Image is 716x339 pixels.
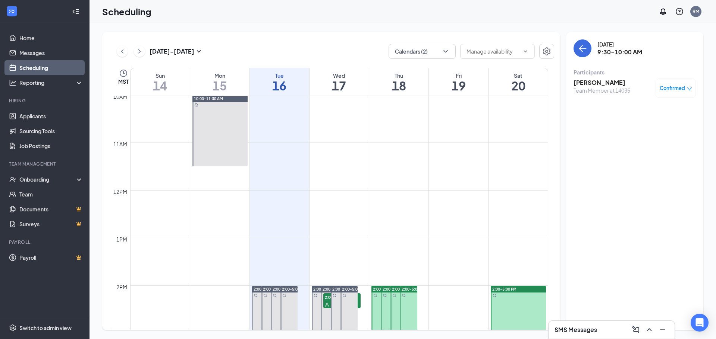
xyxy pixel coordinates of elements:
[645,325,654,334] svg: ChevronUp
[310,79,369,92] h1: 17
[19,176,77,183] div: Onboarding
[254,294,258,297] svg: Sync
[693,8,699,15] div: RM
[263,294,267,297] svg: Sync
[429,72,488,79] div: Fri
[115,235,129,243] div: 1pm
[373,287,397,292] span: 2:00-5:00 PM
[333,294,336,297] svg: Sync
[134,46,145,57] button: ChevronRight
[389,44,456,59] button: Calendars (2)ChevronDown
[9,161,82,167] div: Team Management
[489,79,548,92] h1: 20
[282,294,286,297] svg: Sync
[373,294,377,297] svg: Sync
[310,72,369,79] div: Wed
[578,44,587,53] svg: ArrowLeft
[660,84,685,92] span: Confirmed
[392,294,396,297] svg: Sync
[194,103,198,107] svg: Sync
[631,325,640,334] svg: ComposeMessage
[9,239,82,245] div: Payroll
[9,176,16,183] svg: UserCheck
[19,124,83,138] a: Sourcing Tools
[643,324,655,336] button: ChevronUp
[574,39,591,57] button: back-button
[323,293,361,301] span: 2:00-2:30 PM
[310,68,369,96] a: September 17, 2025
[574,87,630,94] div: Team Member at 14035
[19,45,83,60] a: Messages
[119,47,126,56] svg: ChevronLeft
[325,303,329,307] svg: User
[190,72,249,79] div: Mon
[402,287,426,292] span: 2:00-5:00 PM
[332,287,357,292] span: 2:00-5:00 PM
[675,7,684,16] svg: QuestionInfo
[273,294,277,297] svg: Sync
[9,79,16,86] svg: Analysis
[131,72,190,79] div: Sun
[250,68,309,96] a: September 16, 2025
[190,68,249,96] a: September 15, 2025
[136,47,143,56] svg: ChevronRight
[323,287,347,292] span: 2:00-5:00 PM
[342,294,346,297] svg: Sync
[19,31,83,45] a: Home
[263,287,287,292] span: 2:00-5:00 PM
[691,314,709,332] div: Open Intercom Messenger
[112,188,129,196] div: 12pm
[369,72,428,79] div: Thu
[190,79,249,92] h1: 15
[383,287,407,292] span: 2:00-5:00 PM
[9,97,82,104] div: Hiring
[489,72,548,79] div: Sat
[493,294,496,297] svg: Sync
[313,287,337,292] span: 2:00-5:00 PM
[194,47,203,56] svg: SmallChevronDown
[429,68,488,96] a: September 19, 2025
[383,294,387,297] svg: Sync
[597,48,642,56] h3: 9:30-10:00 AM
[131,68,190,96] a: September 14, 2025
[19,109,83,124] a: Applicants
[112,92,129,100] div: 10am
[112,140,129,148] div: 11am
[19,324,72,332] div: Switch to admin view
[19,79,84,86] div: Reporting
[150,47,194,55] h3: [DATE] - [DATE]
[630,324,642,336] button: ComposeMessage
[19,217,83,231] a: SurveysCrown
[392,287,416,292] span: 2:00-5:00 PM
[282,287,306,292] span: 2:00-5:00 PM
[19,250,83,265] a: PayrollCrown
[250,72,309,79] div: Tue
[19,187,83,202] a: Team
[597,41,642,48] div: [DATE]
[131,79,190,92] h1: 14
[102,5,151,18] h1: Scheduling
[542,47,551,56] svg: Settings
[19,138,83,153] a: Job Postings
[119,69,128,78] svg: Clock
[194,96,223,101] span: 10:00-11:30 AM
[369,79,428,92] h1: 18
[402,294,406,297] svg: Sync
[574,79,630,87] h3: [PERSON_NAME]
[539,44,554,59] button: Settings
[467,47,519,55] input: Manage availability
[442,48,449,55] svg: ChevronDown
[489,68,548,96] a: September 20, 2025
[117,46,128,57] button: ChevronLeft
[72,8,79,15] svg: Collapse
[19,60,83,75] a: Scheduling
[687,86,692,92] span: down
[522,48,528,54] svg: ChevronDown
[314,294,317,297] svg: Sync
[429,79,488,92] h1: 19
[115,283,129,291] div: 2pm
[254,287,278,292] span: 2:00-5:00 PM
[118,78,129,85] span: MST
[658,325,667,334] svg: Minimize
